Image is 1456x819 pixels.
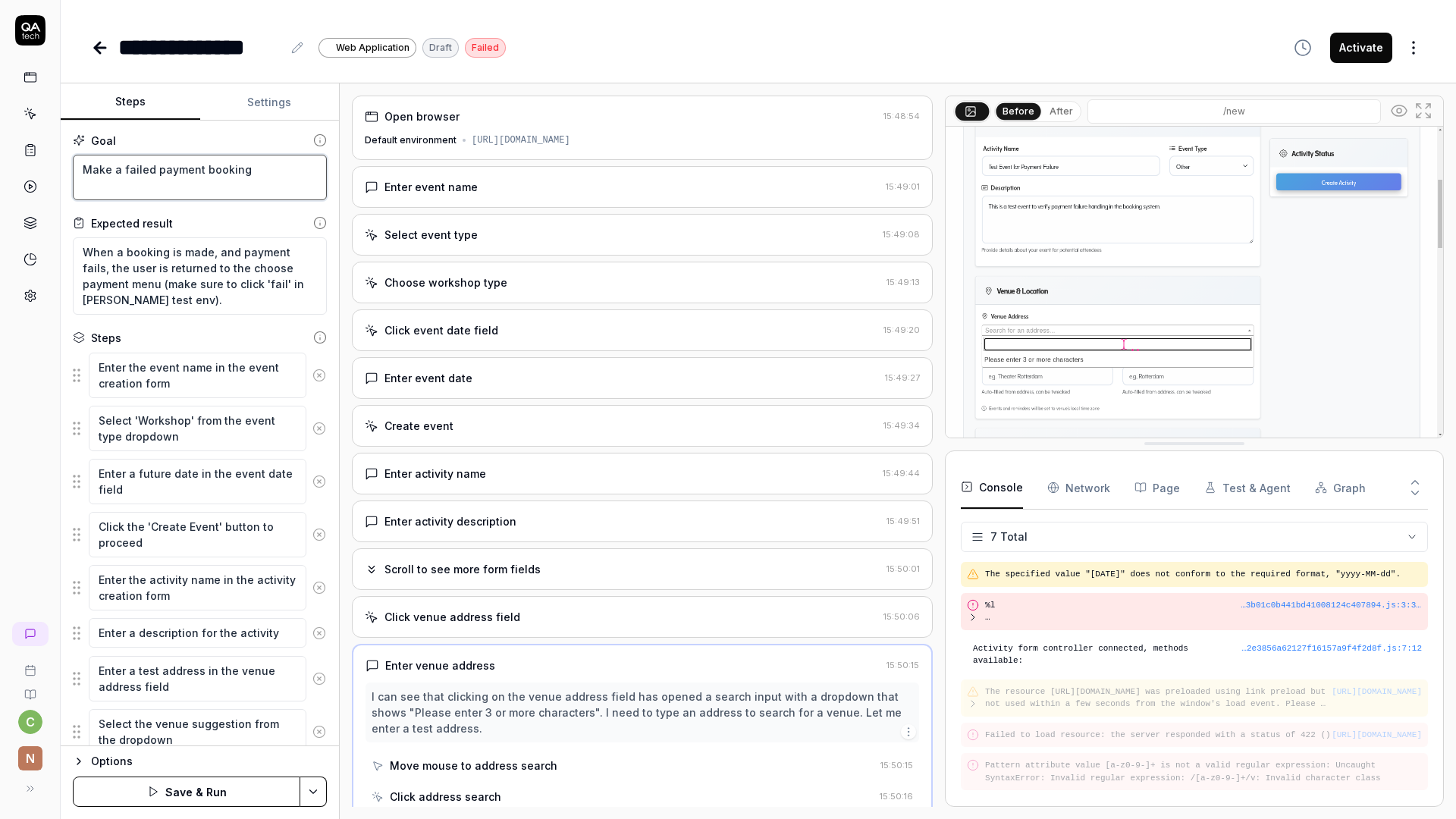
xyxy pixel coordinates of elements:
[384,561,541,577] div: Scroll to see more form fields
[306,618,332,648] button: Remove step
[973,642,1422,667] pre: Activity form controller connected, methods available:
[12,622,49,646] a: New conversation
[61,84,200,121] button: Steps
[465,38,506,58] div: Failed
[91,752,327,770] div: Options
[384,108,460,124] div: Open browser
[422,38,459,58] div: Draft
[384,466,486,482] div: Enter activity name
[1134,466,1180,509] button: Page
[1332,729,1422,742] button: [URL][DOMAIN_NAME]
[73,777,300,807] button: Save & Run
[886,563,920,574] time: 15:50:01
[73,405,327,452] div: Suggestions
[306,573,332,603] button: Remove step
[1330,33,1392,63] button: Activate
[1241,642,1422,655] div: …2e3856a62127f16157a9f4f2d8f.js : 7 : 12
[73,752,327,770] button: Options
[336,41,409,55] span: Web Application
[384,179,478,195] div: Enter event name
[306,413,332,444] button: Remove step
[365,133,457,147] div: Default environment
[6,734,54,773] button: n
[886,181,920,192] time: 15:49:01
[1285,33,1321,63] button: View version history
[384,275,507,290] div: Choose workshop type
[985,759,1422,784] pre: Pattern attribute value [a-z0-9-]+ is not a valid regular expression: Uncaught SyntaxError: Inval...
[73,352,327,399] div: Suggestions
[306,519,332,550] button: Remove step
[6,676,54,701] a: Documentation
[18,710,42,734] button: c
[384,513,516,529] div: Enter activity description
[384,227,478,243] div: Select event type
[91,215,173,231] div: Expected result
[1387,99,1411,123] button: Show all interative elements
[73,511,327,558] div: Suggestions
[985,568,1422,581] pre: The specified value "[DATE]" does not conform to the required format, "yyyy-MM-dd".
[73,617,327,649] div: Suggestions
[91,133,116,149] div: Goal
[883,325,920,335] time: 15:49:20
[883,611,920,622] time: 15:50:06
[73,564,327,611] div: Suggestions
[73,708,327,755] div: Suggestions
[385,657,495,673] div: Enter venue address
[384,370,472,386] div: Enter event date
[883,111,920,121] time: 15:48:54
[885,372,920,383] time: 15:49:27
[73,655,327,702] div: Suggestions
[961,466,1023,509] button: Console
[1043,103,1079,120] button: After
[472,133,570,147] div: [URL][DOMAIN_NAME]
[946,127,1443,438] img: Screenshot
[306,717,332,747] button: Remove step
[886,277,920,287] time: 15:49:13
[886,516,920,526] time: 15:49:51
[366,783,919,811] button: Click address search15:50:16
[306,664,332,694] button: Remove step
[73,458,327,505] div: Suggestions
[318,37,416,58] a: Web Application
[91,330,121,346] div: Steps
[985,686,1332,711] pre: The resource [URL][DOMAIN_NAME] was preloaded using link preload but not used within a few second...
[366,752,919,780] button: Move mouse to address search15:50:15
[1332,686,1422,698] button: [URL][DOMAIN_NAME]
[384,418,453,434] div: Create event
[384,322,498,338] div: Click event date field
[1047,466,1110,509] button: Network
[372,689,913,736] div: I can see that clicking on the venue address field has opened a search input with a dropdown that...
[1204,466,1291,509] button: Test & Agent
[996,102,1041,119] button: Before
[306,466,332,497] button: Remove step
[306,360,332,391] button: Remove step
[880,760,913,770] time: 15:50:15
[883,468,920,479] time: 15:49:44
[880,791,913,802] time: 15:50:16
[384,609,520,625] div: Click venue address field
[1241,642,1422,655] button: …2e3856a62127f16157a9f4f2d8f.js:7:12
[886,660,919,670] time: 15:50:15
[1240,599,1422,612] button: …3b01c0b441bd41008124c407894.js:3:39434
[883,229,920,240] time: 15:49:08
[883,420,920,431] time: 15:49:34
[18,746,42,770] span: n
[1240,599,1422,612] div: …3b01c0b441bd41008124c407894.js : 3 : 39434
[985,599,1240,624] pre: %l %i %d Sitam consectetu adipiscing ElitSeddo: Eiusmo temp incididunt ut labo (etdolor 'magnaAli...
[200,84,340,121] button: Settings
[1411,99,1436,123] button: Open in full screen
[1315,466,1366,509] button: Graph
[6,652,54,676] a: Book a call with us
[390,789,501,805] div: Click address search
[390,758,557,773] div: Move mouse to address search
[985,729,1422,742] pre: Failed to load resource: the server responded with a status of 422 ()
